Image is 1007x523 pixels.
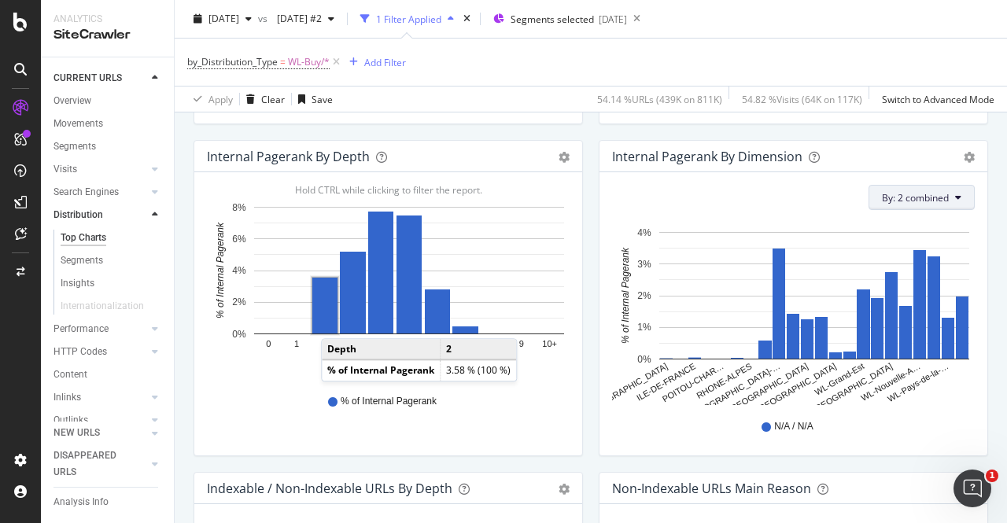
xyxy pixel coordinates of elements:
text: WL-Grand-Est [813,361,866,397]
text: 4% [232,265,246,276]
text: 0% [232,329,246,340]
div: Analytics [53,13,161,26]
td: % of Internal Pagerank [322,360,441,381]
text: [GEOGRAPHIC_DATA] [586,361,669,414]
div: [DATE] [599,13,627,26]
div: CURRENT URLS [53,70,122,87]
text: 9 [519,340,524,349]
div: Segments [61,252,103,269]
text: 10+ [542,340,557,349]
div: Internationalization [61,298,144,315]
button: Clear [240,87,285,112]
text: WL-[GEOGRAPHIC_DATA] [741,361,838,422]
span: = [280,55,286,68]
div: Save [312,92,333,105]
div: Analysis Info [53,494,109,510]
text: 2% [637,290,651,301]
div: Performance [53,321,109,337]
text: 8% [232,202,246,213]
div: Movements [53,116,103,132]
svg: A chart. [207,197,564,380]
button: Add Filter [343,53,406,72]
span: % of Internal Pagerank [341,395,437,408]
iframe: Intercom live chat [954,470,991,507]
div: Indexable / Non-Indexable URLs by Depth [207,481,452,496]
div: Segments [53,138,96,155]
div: Internal Pagerank By Dimension [612,149,802,164]
button: By: 2 combined [869,185,975,210]
a: Insights [61,275,163,292]
div: Non-Indexable URLs Main Reason [612,481,811,496]
a: NEW URLS [53,425,147,441]
text: % of Internal Pagerank [215,222,226,319]
div: Switch to Advanced Mode [882,92,994,105]
text: 4% [637,227,651,238]
a: Distribution [53,207,147,223]
svg: A chart. [612,223,969,405]
text: WL-[GEOGRAPHIC_DATA] [713,361,810,422]
text: 1 [294,340,299,349]
div: Outlinks [53,412,88,429]
text: RHONE-ALPES [695,361,753,400]
span: N/A / N/A [774,420,813,433]
div: Internal Pagerank by Depth [207,149,370,164]
button: Segments selected[DATE] [487,6,627,31]
button: Save [292,87,333,112]
td: Depth [322,340,441,360]
div: 54.82 % Visits ( 64K on 117K ) [742,92,862,105]
div: 1 Filter Applied [376,12,441,25]
div: gear [559,152,570,163]
a: Movements [53,116,163,132]
button: 1 Filter Applied [354,6,460,31]
button: [DATE] #2 [271,6,341,31]
span: 2025 Sep. 12th [208,12,239,25]
span: 2025 Jul. 15th #2 [271,12,322,25]
button: [DATE] [187,6,258,31]
a: Overview [53,93,163,109]
a: HTTP Codes [53,344,147,360]
div: Top Charts [61,230,106,246]
text: ILE-DE-FRANCE [635,361,697,403]
div: HTTP Codes [53,344,107,360]
div: Content [53,366,87,383]
span: vs [258,12,271,25]
span: Segments selected [511,13,594,26]
div: Insights [61,275,94,292]
text: 2% [232,297,246,308]
div: times [460,11,474,27]
text: WL-[GEOGRAPHIC_DATA] [798,361,894,422]
span: WL-Buy/* [288,51,330,73]
a: Internationalization [61,298,160,315]
text: 0% [637,354,651,365]
text: 3% [637,259,651,270]
text: 6% [232,234,246,245]
div: NEW URLS [53,425,100,441]
a: Analysis Info [53,494,163,510]
a: DISAPPEARED URLS [53,447,147,481]
button: Apply [187,87,233,112]
a: Top Charts [61,230,163,246]
a: Visits [53,161,147,178]
td: 3.58 % (100 %) [441,360,517,381]
a: Segments [61,252,163,269]
span: by_Distribution_Type [187,55,278,68]
div: Visits [53,161,77,178]
text: 0 [266,340,271,349]
a: Performance [53,321,147,337]
a: CURRENT URLS [53,70,147,87]
span: By: 2 combined [882,191,949,204]
div: Search Engines [53,184,119,201]
div: gear [964,152,975,163]
div: Inlinks [53,389,81,406]
div: gear [559,484,570,495]
text: 1% [637,322,651,333]
div: DISAPPEARED URLS [53,447,133,481]
div: Overview [53,93,91,109]
div: Clear [261,92,285,105]
a: Search Engines [53,184,147,201]
td: 2 [441,340,517,360]
a: Outlinks [53,412,147,429]
span: 1 [986,470,998,482]
div: 54.14 % URLs ( 439K on 811K ) [597,92,722,105]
